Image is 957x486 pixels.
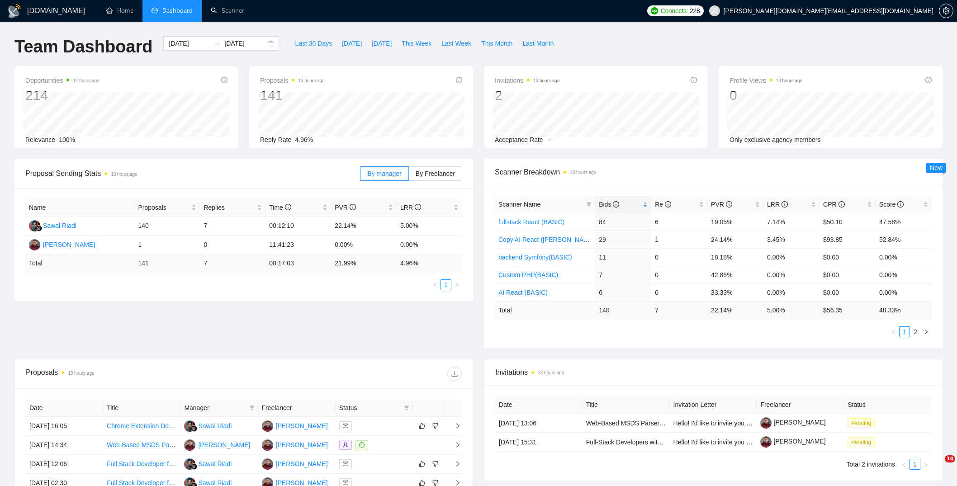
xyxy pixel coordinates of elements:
span: Status [339,403,400,413]
span: Proposals [260,75,325,86]
span: info-circle [691,77,697,83]
span: right [447,442,461,448]
img: KP [184,439,195,451]
td: 141 [135,255,200,272]
div: [PERSON_NAME] [198,440,250,450]
span: dashboard [152,7,158,14]
td: Full Stack Developer for Property Investment App [103,455,180,474]
td: 4.96 % [397,255,462,272]
a: 1 [900,327,910,337]
span: New [930,164,943,171]
span: Profile Views [730,75,802,86]
span: LRR [400,204,421,211]
li: 2 [910,326,921,337]
div: 2 [495,87,559,104]
img: SR [184,458,195,470]
div: [PERSON_NAME] [276,421,328,431]
img: SR [29,220,40,231]
img: c1Solt7VbwHmdfN9daG-llb3HtbK8lHyvFES2IJpurApVoU8T7FGrScjE2ec-Wjl2v [760,417,772,429]
iframe: Intercom live chat [926,455,948,477]
td: 42.86% [707,266,763,283]
div: 0 [730,87,802,104]
span: info-circle [221,77,227,83]
span: info-circle [456,77,462,83]
a: Pending [848,438,878,445]
td: 11:41:23 [265,236,331,255]
div: [PERSON_NAME] [43,240,95,250]
span: Replies [204,203,255,212]
td: Full-Stack Developers with AI Expertise for SaaS Platform [583,433,670,452]
a: AI React (BASIC) [498,289,548,296]
td: $0.00 [820,266,876,283]
span: mail [343,423,348,429]
button: [DATE] [337,36,367,51]
a: 2 [910,327,920,337]
th: Title [583,396,670,414]
img: KP [29,239,40,250]
span: to [213,40,221,47]
td: 7 [595,266,651,283]
span: dislike [432,422,439,429]
span: setting [939,7,953,14]
span: Invitations [495,367,931,378]
td: Web-Based MSDS Parser Development [103,436,180,455]
li: Previous Page [430,279,441,290]
li: Next Page [451,279,462,290]
td: Total [495,301,595,319]
td: Web-Based MSDS Parser Development [583,414,670,433]
time: 13 hours ago [570,170,596,175]
img: gigradar-bm.png [36,225,42,231]
span: Only exclusive agency members [730,136,821,143]
span: user [711,8,718,14]
a: SRSawal Riadi [29,222,76,229]
a: Chrome Extension Developer for LinkedIn [107,422,224,429]
span: Relevance [25,136,55,143]
img: KP [262,458,273,470]
button: right [920,459,931,470]
th: Manager [180,399,258,417]
a: KP[PERSON_NAME] [262,422,328,429]
button: right [921,326,932,337]
span: info-circle [350,204,356,210]
h1: Team Dashboard [14,36,152,57]
span: PVR [335,204,356,211]
th: Proposals [135,199,200,217]
span: info-circle [839,201,845,208]
span: Dashboard [162,7,193,14]
time: 13 hours ago [533,78,559,83]
a: [PERSON_NAME] [760,438,825,445]
li: Previous Page [899,459,910,470]
img: KP [262,420,273,432]
button: like [417,458,427,469]
td: 0.00% [876,248,932,266]
span: right [924,329,929,335]
span: filter [404,405,409,411]
span: [DATE] [342,38,362,48]
th: Title [103,399,180,417]
span: [DATE] [372,38,392,48]
button: Last Month [517,36,559,51]
th: Freelancer [258,399,336,417]
li: Previous Page [888,326,899,337]
a: 1 [910,459,920,469]
time: 13 hours ago [538,370,564,375]
span: info-circle [665,201,671,208]
td: 29 [595,231,651,248]
td: 18.18% [707,248,763,266]
button: Last Week [436,36,476,51]
span: right [923,462,929,467]
td: 0 [651,283,707,301]
th: Status [844,396,931,414]
img: upwork-logo.png [651,7,658,14]
button: like [417,420,427,431]
td: [DATE] 13:06 [495,414,583,433]
td: $0.00 [820,248,876,266]
td: 0.00% [763,248,820,266]
td: 5.00% [397,217,462,236]
span: info-circle [415,204,421,210]
td: 0 [651,248,707,266]
li: 1 [899,326,910,337]
time: 13 hours ago [776,78,802,83]
a: 1 [441,280,451,290]
span: mail [343,480,348,486]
